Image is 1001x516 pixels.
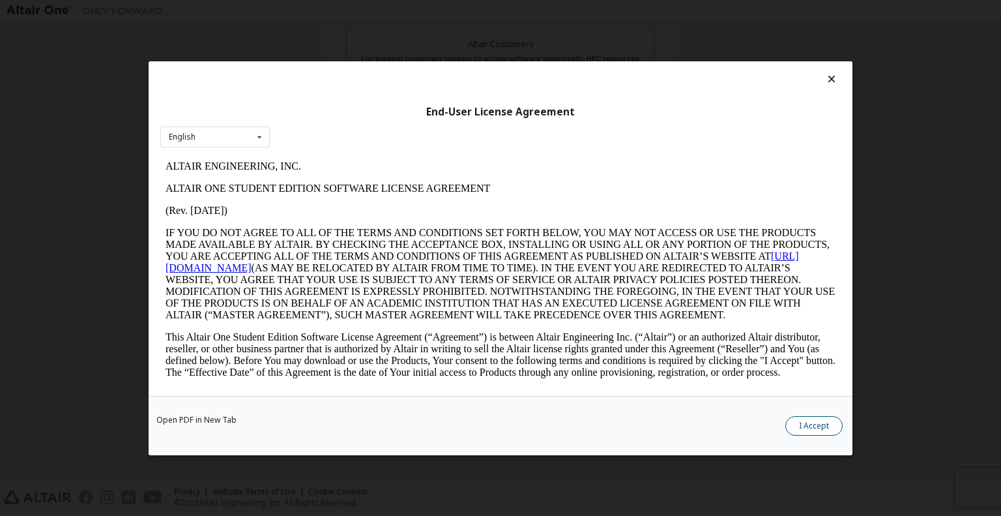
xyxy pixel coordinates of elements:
p: ALTAIR ONE STUDENT EDITION SOFTWARE LICENSE AGREEMENT [5,27,675,39]
a: Open PDF in New Tab [156,416,237,423]
p: (Rev. [DATE]) [5,50,675,61]
p: IF YOU DO NOT AGREE TO ALL OF THE TERMS AND CONDITIONS SET FORTH BELOW, YOU MAY NOT ACCESS OR USE... [5,72,675,166]
div: End-User License Agreement [160,105,841,118]
p: This Altair One Student Edition Software License Agreement (“Agreement”) is between Altair Engine... [5,176,675,223]
div: English [169,133,196,141]
button: I Accept [785,416,843,435]
a: [URL][DOMAIN_NAME] [5,95,639,118]
p: ALTAIR ENGINEERING, INC. [5,5,675,17]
